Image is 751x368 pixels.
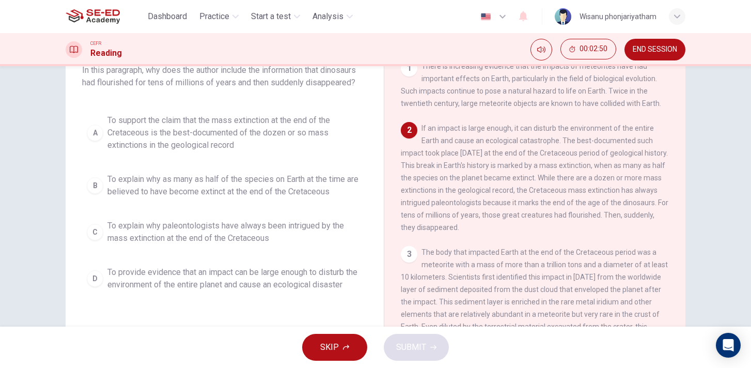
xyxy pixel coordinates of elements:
[195,7,243,26] button: Practice
[302,334,367,361] button: SKIP
[107,173,363,198] span: To explain why as many as half of the species on Earth at the time are believed to have become ex...
[148,10,187,23] span: Dashboard
[251,10,291,23] span: Start a test
[560,39,616,60] div: Hide
[90,40,101,47] span: CEFR
[107,220,363,244] span: To explain why paleontologists have always been intrigued by the mass extinction at the end of th...
[580,45,607,53] span: 00:02:50
[87,125,103,141] div: A
[199,10,229,23] span: Practice
[312,10,343,23] span: Analysis
[530,39,552,60] div: Mute
[144,7,191,26] button: Dashboard
[107,266,363,291] span: To provide evidence that an impact can be large enough to disturb the environment of the entire p...
[87,224,103,240] div: C
[716,333,741,358] div: Open Intercom Messenger
[308,7,357,26] button: Analysis
[66,6,120,27] img: SE-ED Academy logo
[87,177,103,194] div: B
[82,215,367,249] button: CTo explain why paleontologists have always been intrigued by the mass extinction at the end of t...
[479,13,492,21] img: en
[82,168,367,203] button: BTo explain why as many as half of the species on Earth at the time are believed to have become e...
[401,122,417,139] div: 2
[90,47,122,59] h1: Reading
[560,39,616,59] button: 00:02:50
[82,64,367,89] span: In this paragraph, why does the author include the information that dinosaurs had flourished for ...
[633,45,677,54] span: END SESSION
[107,114,363,151] span: To support the claim that the mass extinction at the end of the Cretaceous is the best-documented...
[87,270,103,287] div: D
[624,39,685,60] button: END SESSION
[555,8,571,25] img: Profile picture
[401,60,417,76] div: 1
[82,262,367,296] button: DTo provide evidence that an impact can be large enough to disturb the environment of the entire ...
[247,7,304,26] button: Start a test
[66,6,144,27] a: SE-ED Academy logo
[401,124,668,232] span: If an impact is large enough, it can disturb the environment of the entire Earth and cause an eco...
[320,340,339,355] span: SKIP
[82,110,367,156] button: ATo support the claim that the mass extinction at the end of the Cretaceous is the best-documente...
[401,246,417,263] div: 3
[580,10,656,23] div: Wisanu phonjariyatham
